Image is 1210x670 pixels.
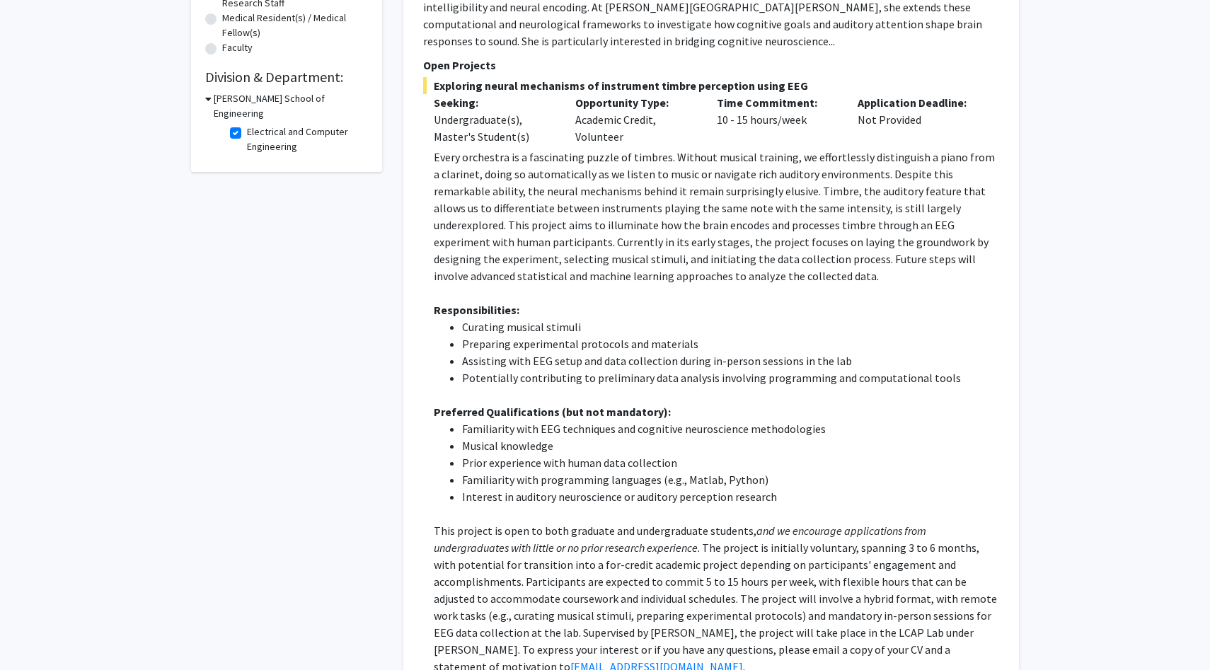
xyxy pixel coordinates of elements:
[717,94,837,111] p: Time Commitment:
[858,94,978,111] p: Application Deadline:
[462,437,999,454] li: Musical knowledge
[214,91,368,121] h3: [PERSON_NAME] School of Engineering
[575,94,696,111] p: Opportunity Type:
[462,454,999,471] li: Prior experience with human data collection
[847,94,989,145] div: Not Provided
[462,335,999,352] li: Preparing experimental protocols and materials
[423,77,999,94] span: Exploring neural mechanisms of instrument timbre perception using EEG
[462,318,999,335] li: Curating musical stimuli
[205,69,368,86] h2: Division & Department:
[462,420,999,437] li: Familiarity with EEG techniques and cognitive neuroscience methodologies
[462,352,999,369] li: Assisting with EEG setup and data collection during in-person sessions in the lab
[222,11,368,40] label: Medical Resident(s) / Medical Fellow(s)
[222,40,253,55] label: Faculty
[565,94,706,145] div: Academic Credit, Volunteer
[434,94,554,111] p: Seeking:
[247,125,364,154] label: Electrical and Computer Engineering
[11,606,60,659] iframe: Chat
[462,369,999,386] li: Potentially contributing to preliminary data analysis involving programming and computational tools
[423,57,999,74] p: Open Projects
[462,471,999,488] li: Familiarity with programming languages (e.g., Matlab, Python)
[434,405,671,419] strong: Preferred Qualifications (but not mandatory):
[462,488,999,505] li: Interest in auditory neuroscience or auditory perception research
[434,149,999,284] p: Every orchestra is a fascinating puzzle of timbres. Without musical training, we effortlessly dis...
[434,111,554,145] div: Undergraduate(s), Master's Student(s)
[706,94,848,145] div: 10 - 15 hours/week
[434,303,519,317] strong: Responsibilities:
